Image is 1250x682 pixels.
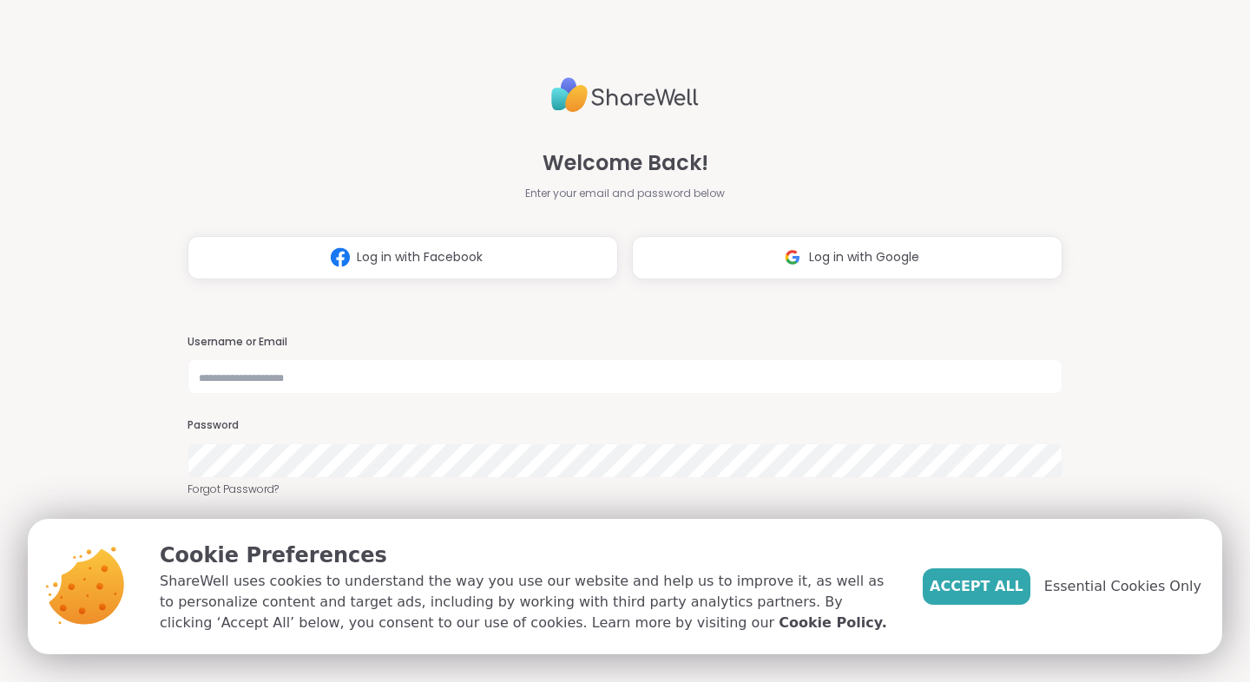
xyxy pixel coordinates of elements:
button: Log in with Google [632,236,1062,279]
button: Accept All [923,568,1030,605]
h3: Password [187,418,1062,433]
img: ShareWell Logomark [776,241,809,273]
span: Essential Cookies Only [1044,576,1201,597]
p: Cookie Preferences [160,540,895,571]
span: Accept All [930,576,1023,597]
img: ShareWell Logomark [324,241,357,273]
span: Log in with Google [809,248,919,266]
button: Log in with Facebook [187,236,618,279]
a: Cookie Policy. [779,613,886,633]
span: Enter your email and password below [525,186,725,201]
p: ShareWell uses cookies to understand the way you use our website and help us to improve it, as we... [160,571,895,633]
span: Log in with Facebook [357,248,483,266]
img: ShareWell Logo [551,70,699,120]
span: Welcome Back! [543,148,708,179]
h3: Username or Email [187,335,1062,350]
a: Forgot Password? [187,482,1062,497]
